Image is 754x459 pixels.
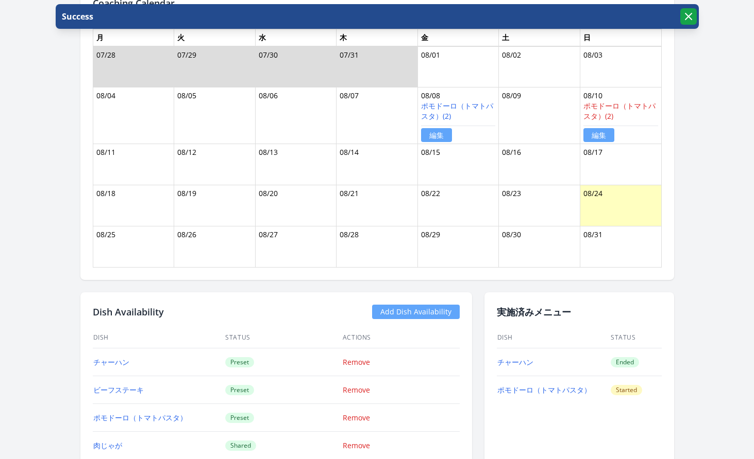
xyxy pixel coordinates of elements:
[499,46,580,87] td: 08/02
[174,144,256,185] td: 08/12
[610,327,662,348] th: Status
[343,357,370,367] a: Remove
[255,226,337,268] td: 08/27
[499,226,580,268] td: 08/30
[93,87,174,144] td: 08/04
[417,46,499,87] td: 08/01
[497,357,533,367] a: チャーハン
[255,185,337,226] td: 08/20
[93,413,187,422] a: ポモドーロ（トマトパスタ）
[417,87,499,144] td: 08/08
[580,87,661,144] td: 08/10
[337,87,418,144] td: 08/07
[93,385,144,395] a: ビーフステーキ
[93,144,174,185] td: 08/11
[337,46,418,87] td: 07/31
[255,144,337,185] td: 08/13
[93,226,174,268] td: 08/25
[499,185,580,226] td: 08/23
[499,144,580,185] td: 08/16
[93,185,174,226] td: 08/18
[497,385,591,395] a: ポモドーロ（トマトパスタ）
[93,327,225,348] th: Dish
[225,327,342,348] th: Status
[93,440,122,450] a: 肉じゃが
[421,128,452,142] a: 編集
[225,357,254,367] span: Preset
[337,144,418,185] td: 08/14
[225,440,256,451] span: Shared
[583,101,656,121] a: ポモドーロ（トマトパスタ）(2)
[337,226,418,268] td: 08/28
[372,305,460,319] a: Add Dish Availability
[497,327,611,348] th: Dish
[343,440,370,450] a: Remove
[580,185,661,226] td: 08/24
[60,10,93,23] p: Success
[417,185,499,226] td: 08/22
[174,46,256,87] td: 07/29
[343,385,370,395] a: Remove
[93,357,129,367] a: チャーハン
[497,305,662,319] h2: 実施済みメニュー
[580,226,661,268] td: 08/31
[611,357,639,367] span: Ended
[174,226,256,268] td: 08/26
[421,101,493,121] a: ポモドーロ（トマトパスタ）(2)
[499,87,580,144] td: 08/09
[93,46,174,87] td: 07/28
[417,226,499,268] td: 08/29
[225,413,254,423] span: Preset
[342,327,460,348] th: Actions
[174,87,256,144] td: 08/05
[255,87,337,144] td: 08/06
[580,144,661,185] td: 08/17
[174,185,256,226] td: 08/19
[417,144,499,185] td: 08/15
[611,385,642,395] span: Started
[337,185,418,226] td: 08/21
[255,46,337,87] td: 07/30
[580,46,661,87] td: 08/03
[225,385,254,395] span: Preset
[583,128,614,142] a: 編集
[343,413,370,422] a: Remove
[93,305,164,319] h2: Dish Availability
